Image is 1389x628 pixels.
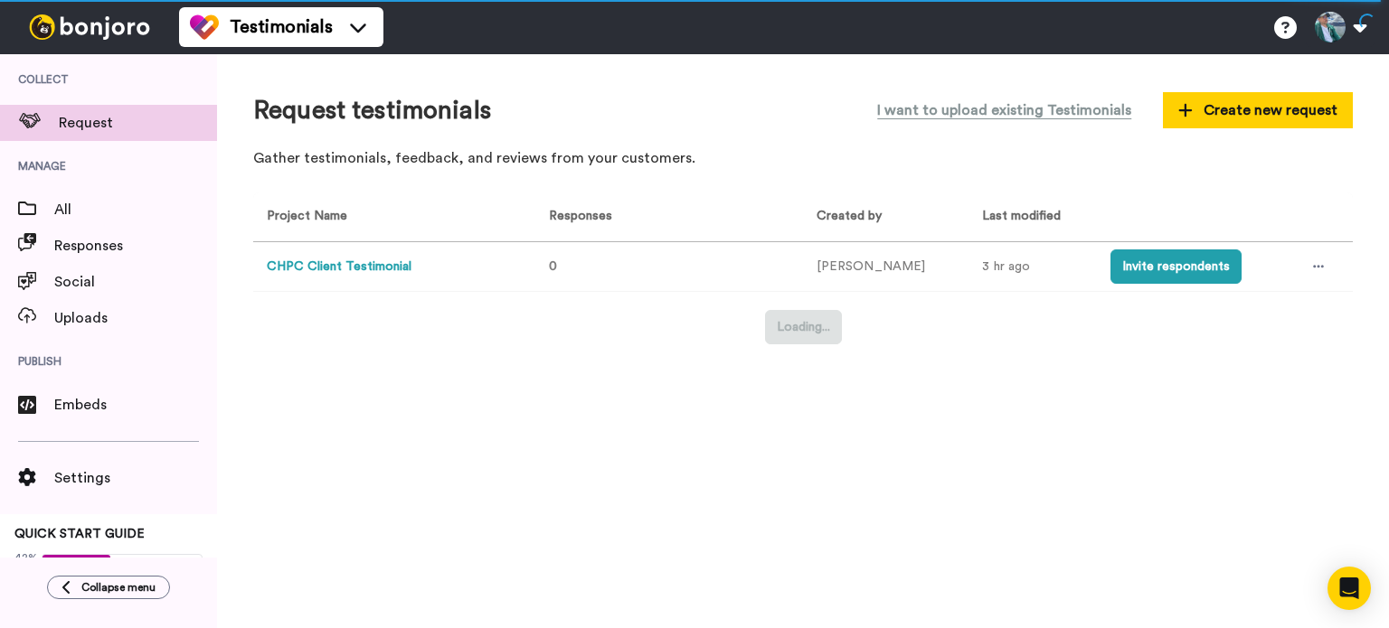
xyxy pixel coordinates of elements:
span: Uploads [54,307,217,329]
span: All [54,199,217,220]
td: 3 hr ago [969,242,1096,292]
button: Invite respondents [1110,249,1242,284]
button: Create new request [1163,92,1353,128]
span: Social [54,271,217,293]
button: I want to upload existing Testimonials [864,90,1145,130]
img: tm-color.svg [190,13,219,42]
button: CHPC Client Testimonial [267,258,411,277]
span: Settings [54,467,217,489]
th: Created by [803,192,969,242]
span: Collapse menu [81,580,156,595]
span: Request [59,112,217,134]
th: Last modified [969,192,1096,242]
button: Collapse menu [47,576,170,599]
span: Responses [54,235,217,257]
p: Gather testimonials, feedback, and reviews from your customers. [253,148,1353,169]
span: I want to upload existing Testimonials [877,99,1131,121]
span: Embeds [54,394,217,416]
button: Loading... [765,310,842,344]
td: [PERSON_NAME] [803,242,969,292]
img: bj-logo-header-white.svg [22,14,157,40]
span: Testimonials [230,14,333,40]
th: Project Name [253,192,528,242]
span: Create new request [1178,99,1337,121]
span: 0 [549,260,557,273]
h1: Request testimonials [253,97,491,125]
span: Responses [542,210,612,222]
div: Open Intercom Messenger [1328,567,1371,610]
span: QUICK START GUIDE [14,528,145,540]
span: 42% [14,550,38,565]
